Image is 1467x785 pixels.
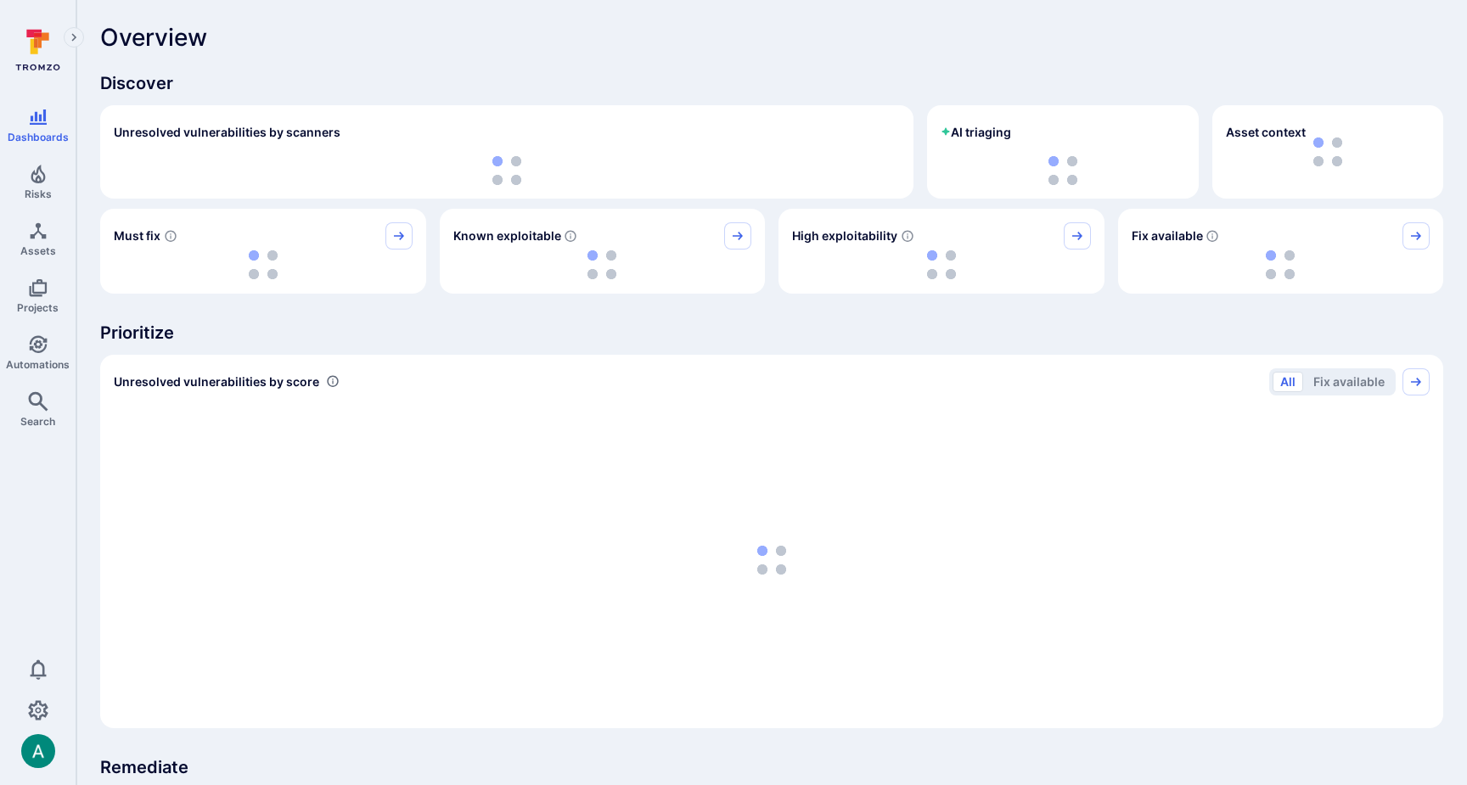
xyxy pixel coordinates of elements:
[164,229,177,243] svg: Risk score >=40 , missed SLA
[64,27,84,48] button: Expand navigation menu
[1273,372,1303,392] button: All
[249,250,278,279] img: Loading...
[20,415,55,428] span: Search
[792,250,1091,280] div: loading spinner
[927,250,956,279] img: Loading...
[941,156,1185,185] div: loading spinner
[100,321,1443,345] span: Prioritize
[440,209,766,294] div: Known exploitable
[114,227,160,244] span: Must fix
[778,209,1104,294] div: High exploitability
[114,124,340,141] h2: Unresolved vulnerabilities by scanners
[20,244,56,257] span: Assets
[6,358,70,371] span: Automations
[100,755,1443,779] span: Remediate
[1118,209,1444,294] div: Fix available
[757,546,786,575] img: Loading...
[1206,229,1219,243] svg: Vulnerabilities with fix available
[326,373,340,390] div: Number of vulnerabilities in status 'Open' 'Triaged' and 'In process' grouped by score
[453,250,752,280] div: loading spinner
[1306,372,1392,392] button: Fix available
[17,301,59,314] span: Projects
[21,734,55,768] img: ACg8ocLSa5mPYBaXNx3eFu_EmspyJX0laNWN7cXOFirfQ7srZveEpg=s96-c
[25,188,52,200] span: Risks
[1132,250,1430,280] div: loading spinner
[68,31,80,45] i: Expand navigation menu
[1048,156,1077,185] img: Loading...
[100,24,207,51] span: Overview
[114,250,413,280] div: loading spinner
[587,250,616,279] img: Loading...
[1132,227,1203,244] span: Fix available
[564,229,577,243] svg: Confirmed exploitable by KEV
[453,227,561,244] span: Known exploitable
[941,124,1011,141] h2: AI triaging
[100,71,1443,95] span: Discover
[21,734,55,768] div: Arjan Dehar
[100,209,426,294] div: Must fix
[901,229,914,243] svg: EPSS score ≥ 0.7
[114,156,900,185] div: loading spinner
[114,373,319,390] span: Unresolved vulnerabilities by score
[1266,250,1295,279] img: Loading...
[492,156,521,185] img: Loading...
[1226,124,1306,141] span: Asset context
[114,406,1430,715] div: loading spinner
[8,131,69,143] span: Dashboards
[792,227,897,244] span: High exploitability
